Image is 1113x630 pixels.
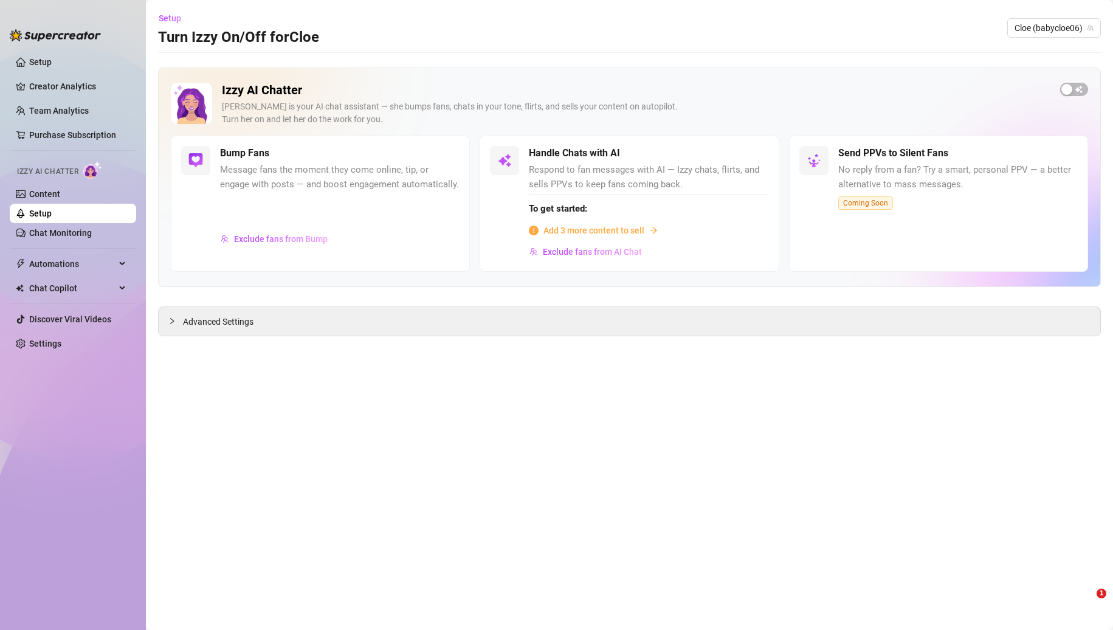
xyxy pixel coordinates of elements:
[838,146,948,161] h5: Send PPVs to Silent Fans
[16,259,26,269] span: thunderbolt
[158,28,319,47] h3: Turn Izzy On/Off for Cloe
[220,146,269,161] h5: Bump Fans
[29,279,115,298] span: Chat Copilot
[10,29,101,41] img: logo-BBDzfeDw.svg
[220,163,460,192] span: Message fans the moment they come online, tip, or engage with posts — and boost engagement automa...
[220,229,328,249] button: Exclude fans from Bump
[29,106,89,116] a: Team Analytics
[168,317,176,325] span: collapsed
[29,57,52,67] a: Setup
[529,146,620,161] h5: Handle Chats with AI
[29,339,61,348] a: Settings
[234,234,328,244] span: Exclude fans from Bump
[543,224,644,237] span: Add 3 more content to sell
[183,315,253,328] span: Advanced Settings
[497,153,512,168] img: svg%3e
[29,77,126,96] a: Creator Analytics
[1097,589,1106,598] span: 1
[1087,24,1094,32] span: team
[838,196,893,210] span: Coming Soon
[221,235,229,243] img: svg%3e
[29,189,60,199] a: Content
[29,314,111,324] a: Discover Viral Videos
[159,13,181,23] span: Setup
[1015,19,1094,37] span: Cloe (babycloe06)
[1072,589,1101,618] iframe: Intercom live chat
[529,203,587,214] strong: To get started:
[222,100,1050,126] div: [PERSON_NAME] is your AI chat assistant — she bumps fans, chats in your tone, flirts, and sells y...
[168,314,183,328] div: collapsed
[807,153,821,168] img: svg%3e
[171,83,212,124] img: Izzy AI Chatter
[838,163,1078,192] span: No reply from a fan? Try a smart, personal PPV — a better alternative to mass messages.
[222,83,1050,98] h2: Izzy AI Chatter
[529,226,539,235] span: info-circle
[529,163,768,192] span: Respond to fan messages with AI — Izzy chats, flirts, and sells PPVs to keep fans coming back.
[158,9,191,28] button: Setup
[529,247,538,256] img: svg%3e
[83,161,102,179] img: AI Chatter
[529,242,643,261] button: Exclude fans from AI Chat
[29,254,115,274] span: Automations
[649,226,658,235] span: arrow-right
[29,209,52,218] a: Setup
[17,166,78,178] span: Izzy AI Chatter
[543,247,642,257] span: Exclude fans from AI Chat
[188,153,203,168] img: svg%3e
[29,228,92,238] a: Chat Monitoring
[16,284,24,292] img: Chat Copilot
[29,125,126,145] a: Purchase Subscription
